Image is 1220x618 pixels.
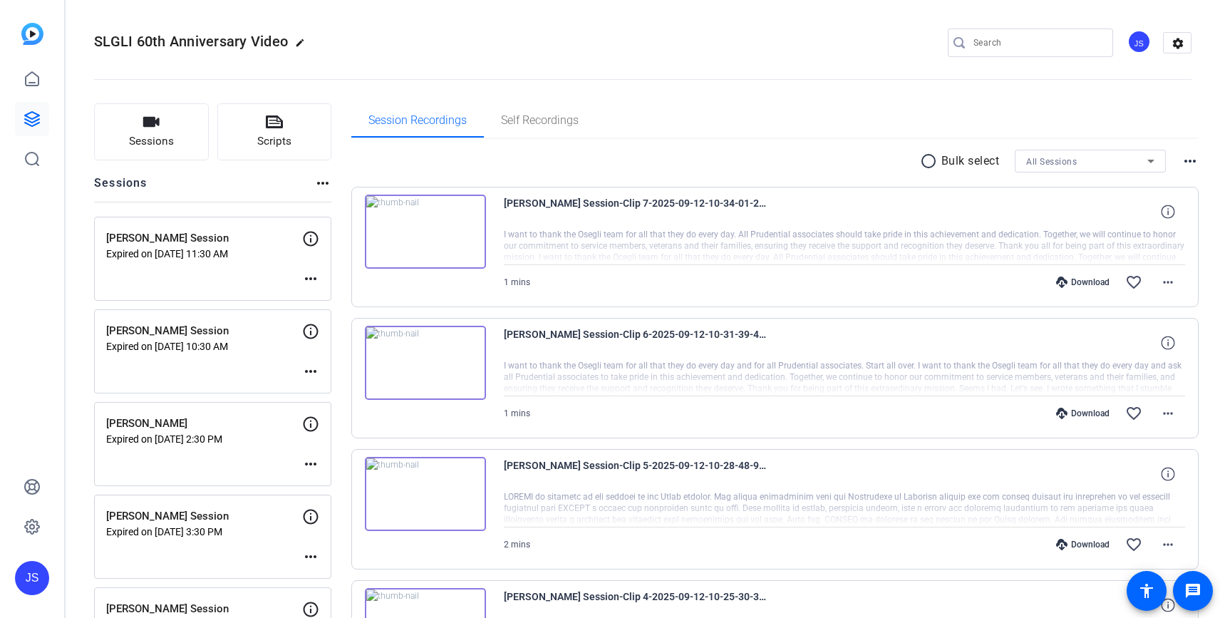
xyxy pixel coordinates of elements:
[973,34,1102,51] input: Search
[106,416,302,432] p: [PERSON_NAME]
[504,457,767,491] span: [PERSON_NAME] Session-Clip 5-2025-09-12-10-28-48-905-0
[1159,274,1177,291] mat-icon: more_horiz
[302,548,319,565] mat-icon: more_horiz
[504,195,767,229] span: [PERSON_NAME] Session-Clip 7-2025-09-12-10-34-01-249-0
[501,115,579,126] span: Self Recordings
[1182,153,1199,170] mat-icon: more_horiz
[1184,582,1201,599] mat-icon: message
[106,433,302,445] p: Expired on [DATE] 2:30 PM
[1164,33,1192,54] mat-icon: settings
[302,455,319,473] mat-icon: more_horiz
[106,341,302,352] p: Expired on [DATE] 10:30 AM
[129,133,174,150] span: Sessions
[504,326,767,360] span: [PERSON_NAME] Session-Clip 6-2025-09-12-10-31-39-454-0
[1049,408,1117,419] div: Download
[314,175,331,192] mat-icon: more_horiz
[941,153,1000,170] p: Bulk select
[1125,405,1142,422] mat-icon: favorite_border
[106,230,302,247] p: [PERSON_NAME] Session
[365,326,486,400] img: thumb-nail
[365,457,486,531] img: thumb-nail
[1159,536,1177,553] mat-icon: more_horiz
[920,153,941,170] mat-icon: radio_button_unchecked
[1125,536,1142,553] mat-icon: favorite_border
[106,601,302,617] p: [PERSON_NAME] Session
[217,103,332,160] button: Scripts
[106,323,302,339] p: [PERSON_NAME] Session
[94,33,288,50] span: SLGLI 60th Anniversary Video
[504,408,530,418] span: 1 mins
[1125,274,1142,291] mat-icon: favorite_border
[302,270,319,287] mat-icon: more_horiz
[21,23,43,45] img: blue-gradient.svg
[106,508,302,525] p: [PERSON_NAME] Session
[1127,30,1151,53] div: JS
[365,195,486,269] img: thumb-nail
[368,115,467,126] span: Session Recordings
[1138,582,1155,599] mat-icon: accessibility
[1127,30,1152,55] ngx-avatar: John Stanitz
[1026,157,1077,167] span: All Sessions
[94,103,209,160] button: Sessions
[302,363,319,380] mat-icon: more_horiz
[1159,405,1177,422] mat-icon: more_horiz
[1049,539,1117,550] div: Download
[1049,277,1117,288] div: Download
[106,526,302,537] p: Expired on [DATE] 3:30 PM
[257,133,291,150] span: Scripts
[295,38,312,55] mat-icon: edit
[106,248,302,259] p: Expired on [DATE] 11:30 AM
[504,540,530,550] span: 2 mins
[15,561,49,595] div: JS
[504,277,530,287] span: 1 mins
[94,175,148,202] h2: Sessions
